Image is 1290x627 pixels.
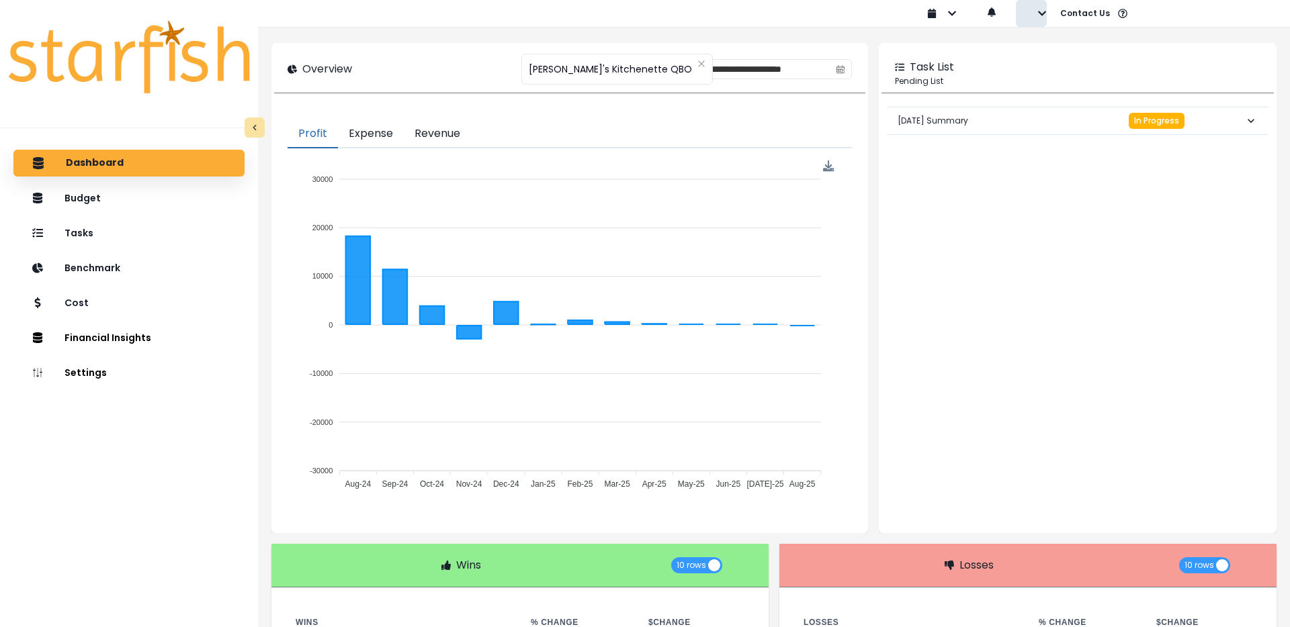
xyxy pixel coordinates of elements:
p: Dashboard [66,157,124,169]
button: Dashboard [13,150,245,177]
p: [DATE] Summary [898,104,968,138]
span: In Progress [1134,116,1179,126]
tspan: 20000 [312,224,333,232]
p: Wins [456,557,481,573]
button: Financial Insights [13,324,245,351]
p: Benchmark [64,262,120,274]
button: Settings [13,359,245,386]
button: Budget [13,185,245,211]
button: Expense [338,120,404,148]
p: Pending List [895,75,1260,87]
tspan: -30000 [310,467,333,475]
tspan: May-25 [678,479,705,489]
button: [DATE] SummaryIn Progress [887,107,1268,134]
span: 10 rows [1185,557,1214,573]
img: Download Profit [823,160,834,172]
button: Clear [697,57,705,70]
button: Tasks [13,220,245,246]
tspan: Apr-25 [642,479,666,489]
tspan: [DATE]-25 [746,479,783,489]
tspan: Sep-24 [382,479,408,489]
tspan: 0 [329,321,333,329]
svg: close [697,60,705,68]
button: Cost [13,289,245,316]
tspan: Aug-25 [789,479,816,489]
p: Losses [959,557,994,573]
svg: calendar [836,64,845,74]
tspan: Oct-24 [420,479,444,489]
p: Budget [64,193,101,204]
button: Revenue [404,120,471,148]
p: Tasks [64,228,93,239]
tspan: 10000 [312,272,333,280]
tspan: Jan-25 [531,479,556,489]
tspan: 30000 [312,175,333,183]
tspan: Mar-25 [605,479,630,489]
tspan: Aug-24 [345,479,371,489]
p: Task List [910,59,954,75]
tspan: -10000 [310,369,333,377]
span: [PERSON_NAME]'s Kitchenette QBO [529,55,692,83]
tspan: Feb-25 [567,479,593,489]
tspan: -20000 [310,418,333,426]
button: Benchmark [13,254,245,281]
div: Menu [823,160,834,172]
tspan: Nov-24 [456,479,482,489]
span: 10 rows [677,557,706,573]
button: Profit [288,120,338,148]
p: Overview [302,61,352,77]
tspan: Jun-25 [716,479,741,489]
p: Cost [64,297,89,309]
tspan: Dec-24 [493,479,519,489]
